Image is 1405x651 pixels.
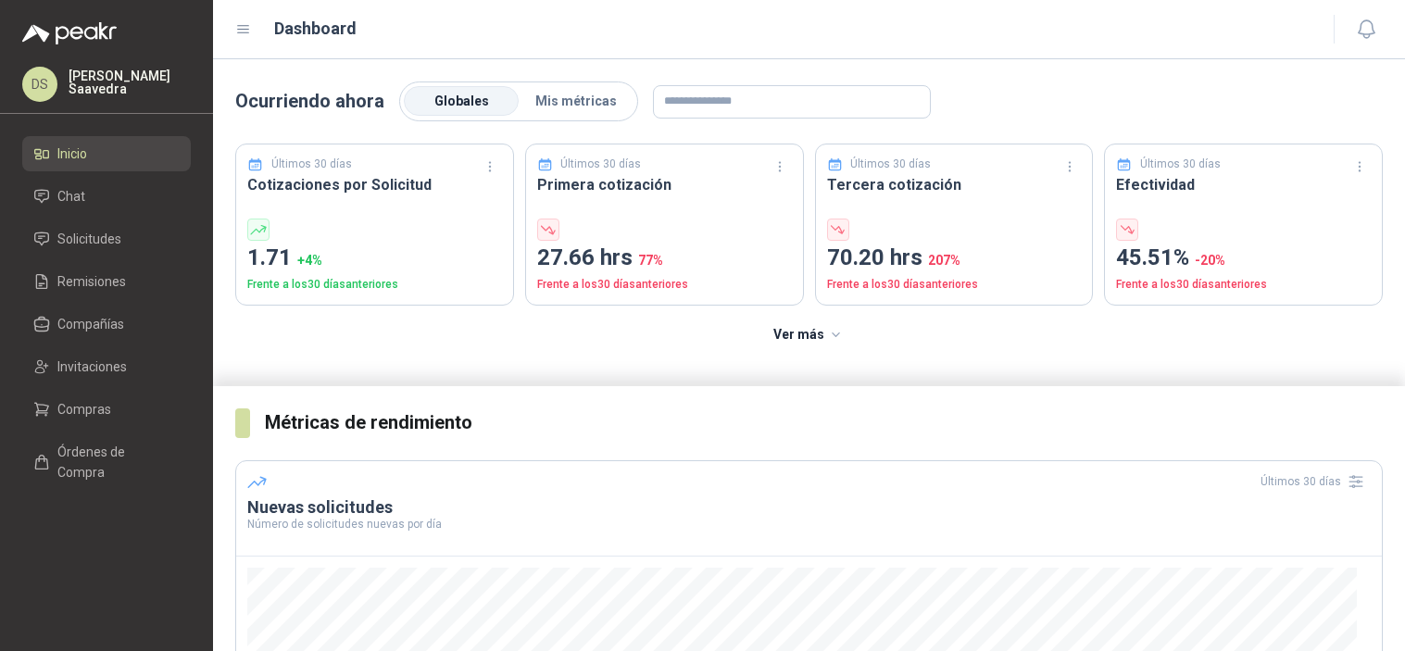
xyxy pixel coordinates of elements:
p: Últimos 30 días [560,156,641,173]
span: Globales [434,94,489,108]
p: [PERSON_NAME] Saavedra [69,69,191,95]
p: Número de solicitudes nuevas por día [247,519,1371,530]
span: Órdenes de Compra [57,442,173,482]
p: Ocurriendo ahora [235,87,384,116]
a: Órdenes de Compra [22,434,191,490]
span: Mis métricas [535,94,617,108]
h1: Dashboard [274,16,357,42]
div: Últimos 30 días [1261,467,1371,496]
p: Frente a los 30 días anteriores [247,276,502,294]
a: Chat [22,179,191,214]
p: Frente a los 30 días anteriores [827,276,1082,294]
p: Frente a los 30 días anteriores [1116,276,1371,294]
span: Invitaciones [57,357,127,377]
div: DS [22,67,57,102]
a: Invitaciones [22,349,191,384]
span: Chat [57,186,85,207]
span: Compañías [57,314,124,334]
span: Compras [57,399,111,419]
p: Últimos 30 días [1140,156,1221,173]
p: 45.51% [1116,241,1371,276]
p: 70.20 hrs [827,241,1082,276]
p: Frente a los 30 días anteriores [537,276,792,294]
span: Solicitudes [57,229,121,249]
h3: Métricas de rendimiento [265,408,1383,437]
p: Últimos 30 días [850,156,931,173]
span: Remisiones [57,271,126,292]
span: 207 % [928,253,960,268]
h3: Nuevas solicitudes [247,496,1371,519]
h3: Primera cotización [537,173,792,196]
p: Últimos 30 días [271,156,352,173]
img: Logo peakr [22,22,117,44]
button: Ver más [763,317,855,354]
a: Inicio [22,136,191,171]
a: Remisiones [22,264,191,299]
p: 27.66 hrs [537,241,792,276]
span: + 4 % [297,253,322,268]
p: 1.71 [247,241,502,276]
span: Inicio [57,144,87,164]
h3: Efectividad [1116,173,1371,196]
a: Compras [22,392,191,427]
span: 77 % [638,253,663,268]
span: -20 % [1195,253,1225,268]
h3: Tercera cotización [827,173,1082,196]
a: Solicitudes [22,221,191,257]
a: Compañías [22,307,191,342]
h3: Cotizaciones por Solicitud [247,173,502,196]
